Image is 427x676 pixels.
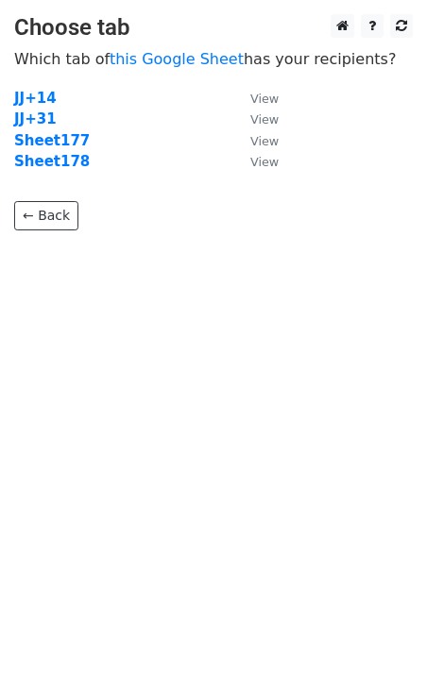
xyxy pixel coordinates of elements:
[14,132,90,149] a: Sheet177
[231,90,279,107] a: View
[250,92,279,106] small: View
[231,153,279,170] a: View
[250,134,279,148] small: View
[14,14,413,42] h3: Choose tab
[250,112,279,127] small: View
[14,201,78,230] a: ← Back
[231,110,279,127] a: View
[14,90,57,107] a: JJ+14
[110,50,244,68] a: this Google Sheet
[14,153,90,170] a: Sheet178
[250,155,279,169] small: View
[231,132,279,149] a: View
[14,49,413,69] p: Which tab of has your recipients?
[14,110,57,127] a: JJ+31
